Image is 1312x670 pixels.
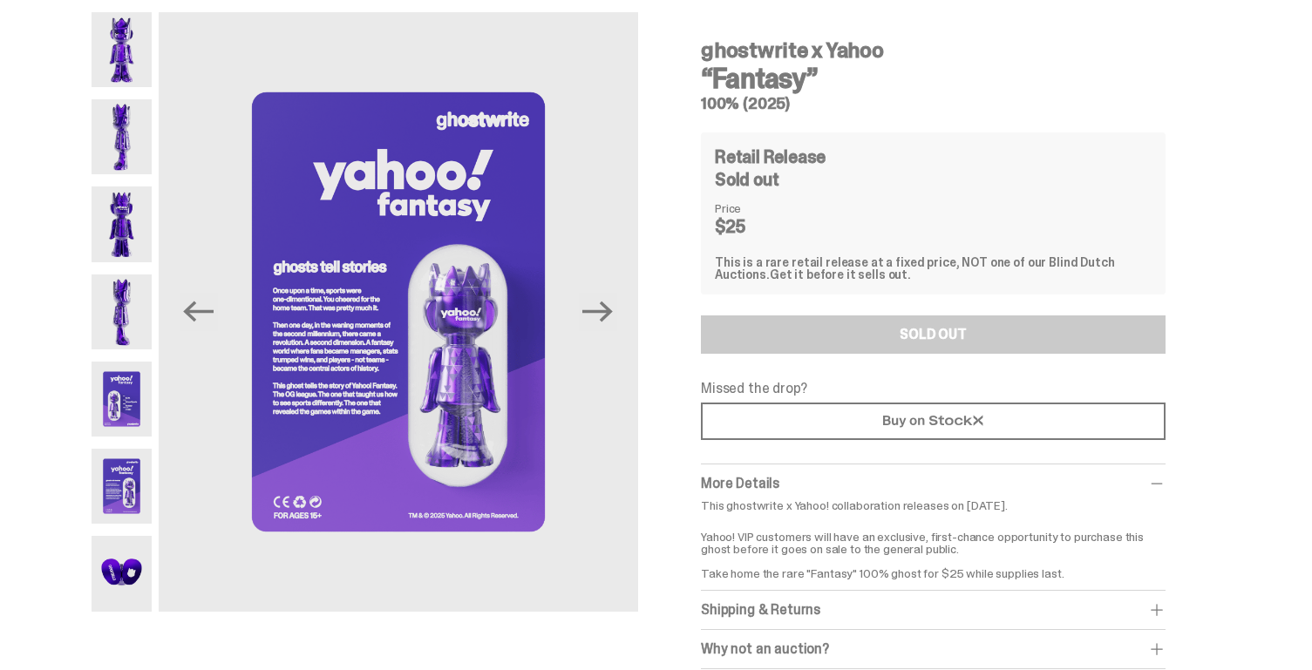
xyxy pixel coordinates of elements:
[92,362,152,437] img: Yahoo-HG---5.png
[92,99,152,174] img: Yahoo-HG---2.png
[701,40,1166,61] h4: ghostwrite x Yahoo
[92,536,152,611] img: Yahoo-HG---7.png
[701,96,1166,112] h5: 100% (2025)
[701,474,779,492] span: More Details
[715,148,826,166] h4: Retail Release
[92,274,152,349] img: Yahoo-HG---4.png
[715,218,802,235] dd: $25
[579,293,617,331] button: Next
[159,12,638,612] img: Yahoo-HG---6.png
[701,640,1166,658] div: Why not an auction?
[701,64,1166,92] h3: “Fantasy”
[715,202,802,214] dt: Price
[715,256,1152,281] div: This is a rare retail release at a fixed price, NOT one of our Blind Dutch Auctions.
[701,382,1166,396] p: Missed the drop?
[180,293,218,331] button: Previous
[92,12,152,87] img: Yahoo-HG---1.png
[701,518,1166,579] p: Yahoo! VIP customers will have an exclusive, first-chance opportunity to purchase this ghost befo...
[92,186,152,261] img: Yahoo-HG---3.png
[715,171,1152,188] div: Sold out
[701,315,1166,354] button: SOLD OUT
[701,601,1166,619] div: Shipping & Returns
[770,267,911,282] span: Get it before it sells out.
[900,328,967,342] div: SOLD OUT
[92,449,152,524] img: Yahoo-HG---6.png
[701,499,1166,511] p: This ghostwrite x Yahoo! collaboration releases on [DATE].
